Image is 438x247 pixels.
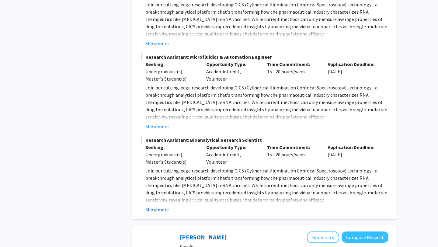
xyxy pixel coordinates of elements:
a: [PERSON_NAME] [180,233,227,241]
button: Show more [145,123,169,130]
div: [DATE] [323,144,384,165]
div: 15 - 20 hours/week [262,144,323,165]
button: Add Ishan Barman to Bookmarks [307,231,339,243]
button: Show more [145,206,169,213]
p: Seeking: [145,61,197,68]
span: Research Assistant: Microfluidics & Automation Engineer [141,53,388,61]
button: Compose Request to Ishan Barman [342,231,388,243]
p: Application Deadline: [328,144,379,151]
div: Undergraduate(s), Master's Student(s) [145,151,197,165]
p: Seeking: [145,144,197,151]
p: Time Commitment: [267,61,319,68]
div: Academic Credit, Volunteer [202,144,262,165]
p: Time Commitment: [267,144,319,151]
div: 15 - 20 hours/week [262,61,323,82]
p: Opportunity Type: [206,61,258,68]
p: Join our cutting-edge research developing CICS (Cylindrical Illumination Confocal Spectroscopy) t... [145,167,388,204]
div: Academic Credit, Volunteer [202,61,262,82]
p: Join our cutting-edge research developing CICS (Cylindrical Illumination Confocal Spectroscopy) t... [145,1,388,37]
span: Research Assistant: Bioanalytical Research Scientist [141,136,388,144]
p: Join our cutting-edge research developing CICS (Cylindrical Illumination Confocal Spectroscopy) t... [145,84,388,120]
iframe: Chat [5,220,26,242]
p: Application Deadline: [328,61,379,68]
div: [DATE] [323,61,384,82]
p: Opportunity Type: [206,144,258,151]
div: Undergraduate(s), Master's Student(s) [145,68,197,82]
button: Show more [145,40,169,47]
